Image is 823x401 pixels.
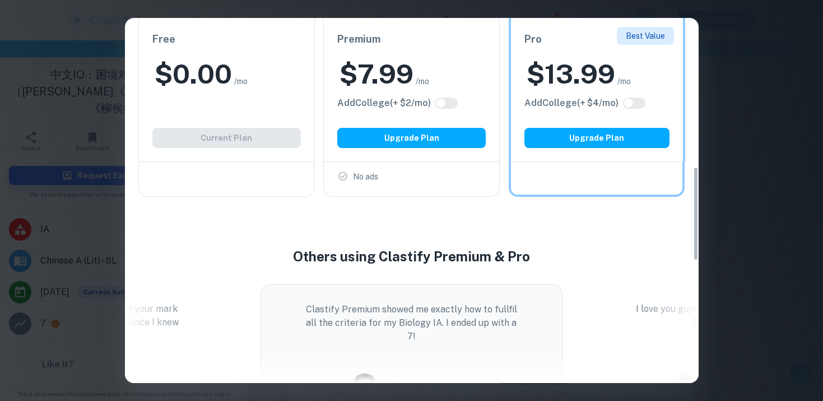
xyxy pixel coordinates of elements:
[152,31,301,47] h6: Free
[524,128,669,148] button: Upgrade Plan
[617,75,631,87] span: /mo
[337,128,486,148] button: Upgrade Plan
[626,30,665,42] p: Best Value
[337,31,486,47] h6: Premium
[125,246,699,266] h4: Others using Clastify Premium & Pro
[524,96,619,110] h6: Click to see all the additional College features.
[524,31,669,47] h6: Pro
[306,303,517,343] p: Clastify Premium showed me exactly how to fullfil all the criteria for my Biology IA. I ended up ...
[234,75,248,87] span: /mo
[353,170,378,183] p: No ads
[416,75,429,87] span: /mo
[527,56,615,92] h2: $ 13.99
[340,56,413,92] h2: $ 7.99
[337,96,431,110] h6: Click to see all the additional College features.
[155,56,232,92] h2: $ 0.00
